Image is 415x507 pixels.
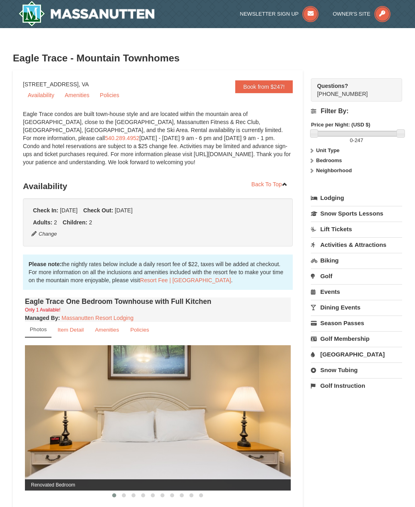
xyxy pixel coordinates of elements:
[317,83,348,89] strong: Questions?
[23,178,293,194] h3: Availability
[23,255,293,290] div: the nightly rates below include a daily resort fee of $22, taxes will be added at checkout. For m...
[350,137,353,143] span: 0
[25,322,51,338] a: Photos
[25,479,291,491] span: Renovated Bedroom
[311,191,402,205] a: Lodging
[311,362,402,377] a: Snow Tubing
[333,11,390,17] a: Owner's Site
[240,11,319,17] a: Newsletter Sign Up
[83,207,113,214] strong: Check Out:
[316,167,352,173] strong: Neighborhood
[95,89,124,101] a: Policies
[105,135,140,141] a: 540.289.4952
[311,316,402,330] a: Season Passes
[311,378,402,393] a: Golf Instruction
[18,1,154,26] a: Massanutten Resort
[60,89,94,101] a: Amenities
[311,284,402,299] a: Events
[355,137,364,143] span: 247
[13,50,402,66] h3: Eagle Trace - Mountain Townhomes
[89,219,92,226] span: 2
[25,307,60,313] small: Only 1 Available!
[90,322,124,338] a: Amenities
[316,157,342,163] strong: Bedrooms
[235,80,293,93] a: Book from $247!
[311,300,402,315] a: Dining Events
[23,110,293,174] div: Eagle Trace condos are built town-house style and are located within the mountain area of [GEOGRA...
[30,326,47,332] small: Photos
[25,315,60,321] strong: :
[140,277,231,283] a: Resort Fee | [GEOGRAPHIC_DATA]
[311,347,402,362] a: [GEOGRAPHIC_DATA]
[311,222,402,236] a: Lift Tickets
[25,315,58,321] span: Managed By
[317,82,388,97] span: [PHONE_NUMBER]
[63,219,87,226] strong: Children:
[18,1,154,26] img: Massanutten Resort Logo
[311,108,402,115] h4: Filter By:
[311,206,402,221] a: Snow Sports Lessons
[25,297,291,305] h4: Eagle Trace One Bedroom Townhouse with Full Kitchen
[115,207,132,214] span: [DATE]
[311,269,402,283] a: Golf
[333,11,370,17] span: Owner's Site
[31,230,58,238] button: Change
[240,11,299,17] span: Newsletter Sign Up
[316,147,339,153] strong: Unit Type
[311,122,370,128] strong: Price per Night: (USD $)
[23,89,59,101] a: Availability
[58,327,84,333] small: Item Detail
[246,178,293,190] a: Back To Top
[311,237,402,252] a: Activities & Attractions
[25,345,291,491] img: Renovated Bedroom
[33,207,58,214] strong: Check In:
[311,331,402,346] a: Golf Membership
[29,261,62,267] strong: Please note:
[52,322,89,338] a: Item Detail
[95,327,119,333] small: Amenities
[311,136,402,145] label: -
[33,219,52,226] strong: Adults:
[125,322,154,338] a: Policies
[54,219,57,226] span: 2
[60,207,78,214] span: [DATE]
[311,253,402,268] a: Biking
[62,315,134,321] a: Massanutten Resort Lodging
[130,327,149,333] small: Policies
